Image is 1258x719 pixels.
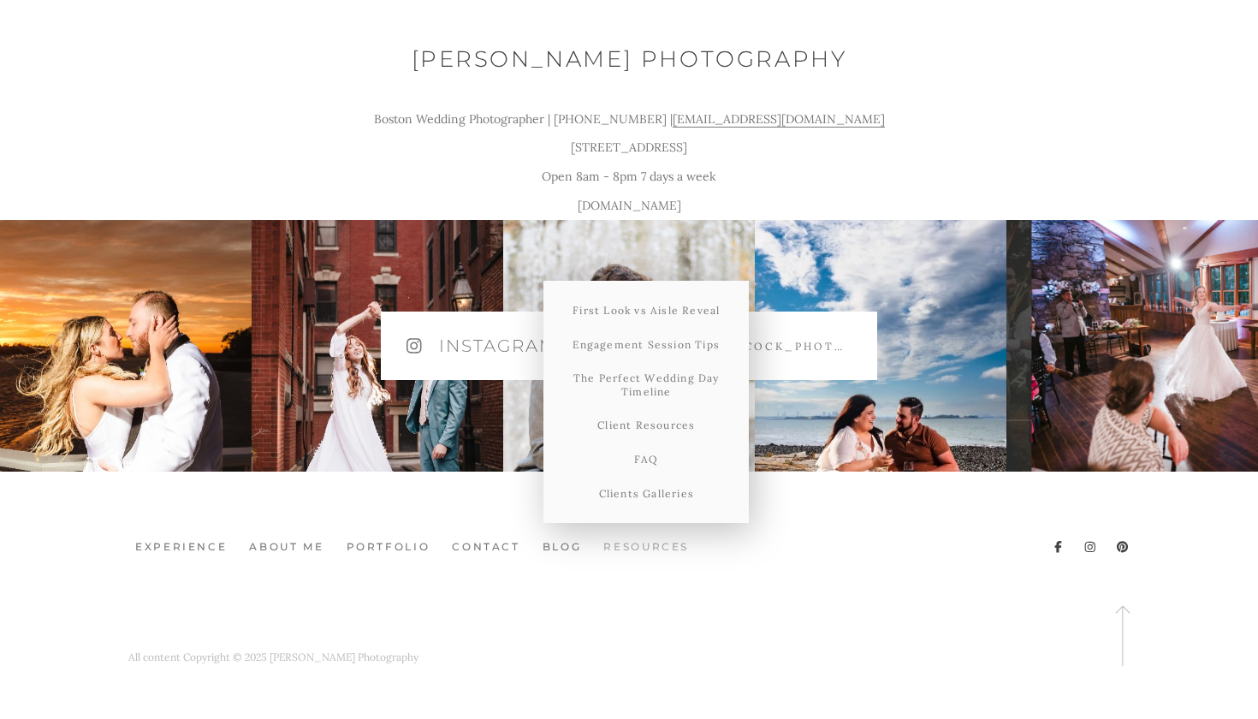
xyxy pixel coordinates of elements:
[300,134,958,163] p: [STREET_ADDRESS]
[755,220,1006,472] img: 547782568_18526726672028324_4147861955895658524_n.jpg
[381,312,877,380] a: Instagram @gregory_hitchcock_photography
[128,540,234,555] a: Experience
[503,220,755,472] img: 547836914_18526905424028324_636414261388020508_n.jpg
[300,105,958,134] p: Boston Wedding Photographer | [PHONE_NUMBER] |
[543,443,749,477] a: FAQ
[300,163,958,192] p: Open 8am - 8pm 7 days a week
[242,540,330,555] a: About me
[596,540,696,555] a: Resources
[543,294,749,328] a: First Look vs Aisle Reveal
[536,540,589,555] a: Blog
[673,111,885,128] u: [EMAIL_ADDRESS][DOMAIN_NAME]
[445,540,526,555] a: Contact
[543,408,749,443] a: Client Resources
[128,647,418,668] p: All content Copyright © 2025 [PERSON_NAME] Photography
[439,334,557,358] h3: Instagram
[543,328,749,362] a: Engagement Session Tips
[252,220,503,472] img: 546486982_18527127217028324_206226884297280496_n.jpg
[300,192,958,221] p: [DOMAIN_NAME]
[543,477,749,511] a: Clients Galleries
[340,540,437,555] a: Portfolio
[300,43,958,76] h2: [PERSON_NAME] Photography
[1006,220,1258,472] img: 543664909_18526571656028324_678652297603611945_n.webp
[543,361,749,408] a: The Perfect Wedding Day Timeline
